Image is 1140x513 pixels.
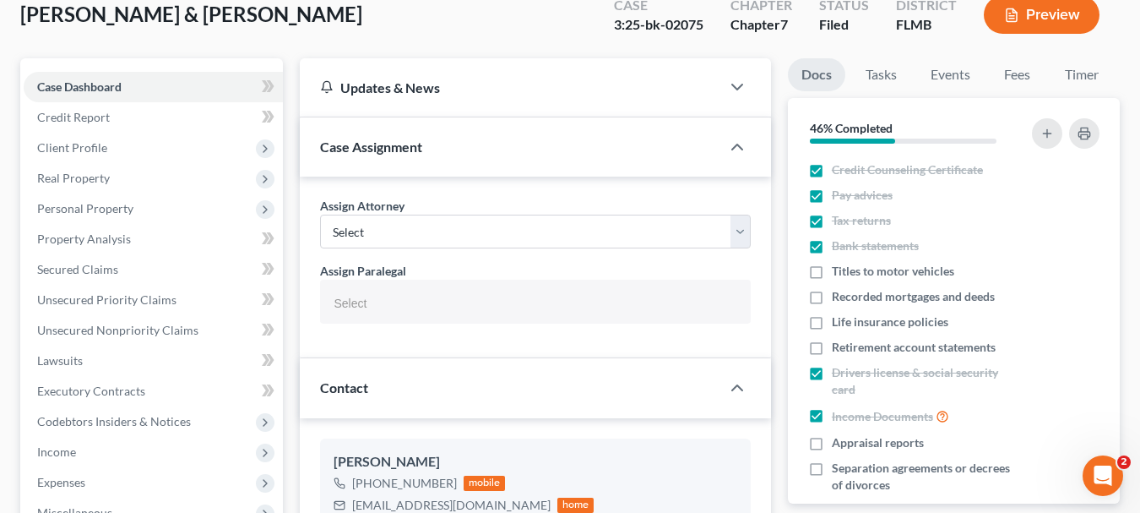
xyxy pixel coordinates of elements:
[852,58,910,91] a: Tasks
[810,121,893,135] strong: 46% Completed
[24,102,283,133] a: Credit Report
[37,232,131,246] span: Property Analysis
[37,110,110,124] span: Credit Report
[1051,58,1112,91] a: Timer
[24,376,283,407] a: Executory Contracts
[832,434,924,451] span: Appraisal reports
[352,475,457,492] div: [PHONE_NUMBER]
[37,201,133,216] span: Personal Property
[37,140,107,155] span: Client Profile
[37,384,145,398] span: Executory Contracts
[832,364,1023,398] span: Drivers license & social security card
[24,224,283,254] a: Property Analysis
[37,353,83,368] span: Lawsuits
[832,212,891,229] span: Tax returns
[1117,456,1131,469] span: 2
[896,15,957,35] div: FLMB
[24,315,283,346] a: Unsecured Nonpriority Claims
[832,187,893,204] span: Pay advices
[37,262,118,276] span: Secured Claims
[832,237,919,254] span: Bank statements
[832,314,948,330] span: Life insurance policies
[832,263,954,280] span: Titles to motor vehicles
[780,16,788,32] span: 7
[20,2,362,26] span: [PERSON_NAME] & [PERSON_NAME]
[320,79,700,96] div: Updates & News
[832,161,983,178] span: Credit Counseling Certificate
[557,498,594,513] div: home
[320,379,368,396] span: Contact
[991,58,1045,91] a: Fees
[37,79,122,94] span: Case Dashboard
[819,15,869,35] div: Filed
[37,445,76,459] span: Income
[1083,456,1123,496] iframe: Intercom live chat
[320,139,422,155] span: Case Assignment
[37,323,198,337] span: Unsecured Nonpriority Claims
[832,339,996,356] span: Retirement account statements
[320,197,404,215] label: Assign Attorney
[832,408,933,425] span: Income Documents
[832,460,1023,494] span: Separation agreements or decrees of divorces
[334,452,737,472] div: [PERSON_NAME]
[24,254,283,285] a: Secured Claims
[832,288,995,305] span: Recorded mortgages and deeds
[464,476,506,491] div: mobile
[24,72,283,102] a: Case Dashboard
[37,292,176,307] span: Unsecured Priority Claims
[917,58,984,91] a: Events
[614,15,703,35] div: 3:25-bk-02075
[37,475,85,489] span: Expenses
[788,58,845,91] a: Docs
[24,285,283,315] a: Unsecured Priority Claims
[320,262,406,280] label: Assign Paralegal
[730,15,792,35] div: Chapter
[37,171,110,185] span: Real Property
[24,346,283,376] a: Lawsuits
[37,414,191,428] span: Codebtors Insiders & Notices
